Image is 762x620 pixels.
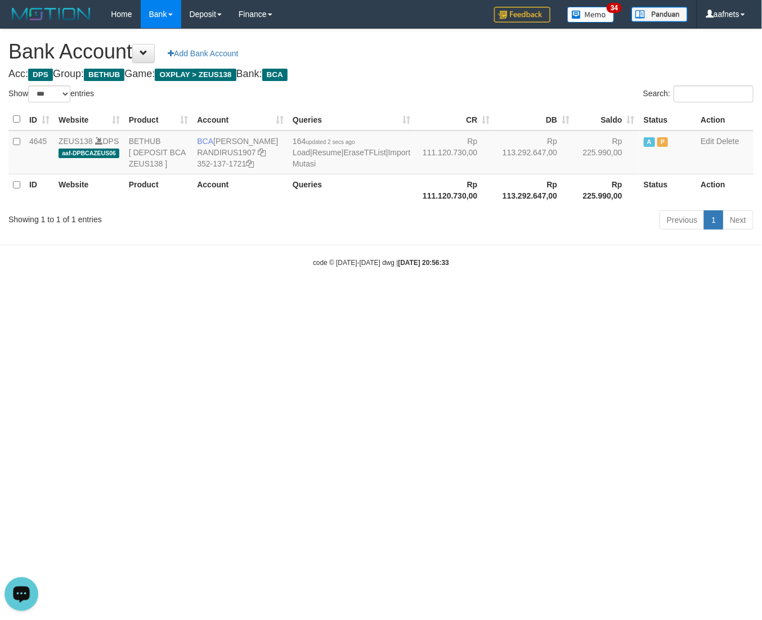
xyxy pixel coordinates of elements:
[8,209,309,225] div: Showing 1 to 1 of 1 entries
[155,69,236,81] span: OXPLAY > ZEUS138
[124,174,193,206] th: Product
[639,174,697,206] th: Status
[574,131,639,174] td: Rp 225.990,00
[8,6,94,23] img: MOTION_logo.png
[631,7,688,22] img: panduan.png
[124,109,193,131] th: Product: activate to sort column ascending
[8,69,754,80] h4: Acc: Group: Game: Bank:
[54,174,124,206] th: Website
[574,174,639,206] th: Rp 225.990,00
[704,210,723,230] a: 1
[5,5,38,38] button: Open LiveChat chat widget
[288,109,415,131] th: Queries: activate to sort column ascending
[84,69,124,81] span: BETHUB
[674,86,754,102] input: Search:
[639,109,697,131] th: Status
[723,210,754,230] a: Next
[288,174,415,206] th: Queries
[494,174,574,206] th: Rp 113.292.647,00
[8,86,94,102] label: Show entries
[415,131,494,174] td: Rp 111.120.730,00
[696,174,754,206] th: Action
[716,137,739,146] a: Delete
[293,148,410,168] a: Import Mutasi
[494,7,550,23] img: Feedback.jpg
[197,137,213,146] span: BCA
[59,149,119,158] span: aaf-DPBCAZEUS06
[344,148,386,157] a: EraseTFList
[28,69,53,81] span: DPS
[258,148,266,157] a: Copy RANDIRUS1907 to clipboard
[25,174,54,206] th: ID
[657,137,669,147] span: Paused
[660,210,705,230] a: Previous
[494,131,574,174] td: Rp 113.292.647,00
[312,148,342,157] a: Resume
[567,7,615,23] img: Button%20Memo.svg
[160,44,245,63] a: Add Bank Account
[293,137,410,168] span: | | |
[124,131,193,174] td: BETHUB [ DEPOSIT BCA ZEUS138 ]
[643,86,754,102] label: Search:
[494,109,574,131] th: DB: activate to sort column ascending
[696,109,754,131] th: Action
[293,137,355,146] span: 164
[54,131,124,174] td: DPS
[28,86,70,102] select: Showentries
[192,131,288,174] td: [PERSON_NAME] 352-137-1721
[54,109,124,131] th: Website: activate to sort column ascending
[398,259,449,267] strong: [DATE] 20:56:33
[8,41,754,63] h1: Bank Account
[607,3,622,13] span: 34
[25,131,54,174] td: 4645
[293,148,310,157] a: Load
[192,174,288,206] th: Account
[246,159,254,168] a: Copy 3521371721 to clipboard
[262,69,288,81] span: BCA
[197,148,256,157] a: RANDIRUS1907
[574,109,639,131] th: Saldo: activate to sort column ascending
[59,137,93,146] a: ZEUS138
[25,109,54,131] th: ID: activate to sort column ascending
[192,109,288,131] th: Account: activate to sort column ascending
[415,174,494,206] th: Rp 111.120.730,00
[644,137,655,147] span: Active
[306,139,355,145] span: updated 2 secs ago
[701,137,714,146] a: Edit
[313,259,449,267] small: code © [DATE]-[DATE] dwg |
[415,109,494,131] th: CR: activate to sort column ascending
